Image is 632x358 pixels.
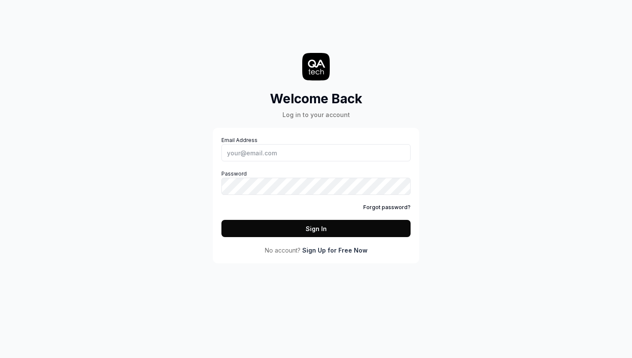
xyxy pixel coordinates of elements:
button: Sign In [221,220,411,237]
span: No account? [265,246,301,255]
h2: Welcome Back [270,89,362,108]
a: Forgot password? [363,204,411,211]
input: Email Address [221,144,411,161]
label: Email Address [221,136,411,161]
a: Sign Up for Free Now [302,246,368,255]
label: Password [221,170,411,195]
div: Log in to your account [270,110,362,119]
input: Password [221,178,411,195]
